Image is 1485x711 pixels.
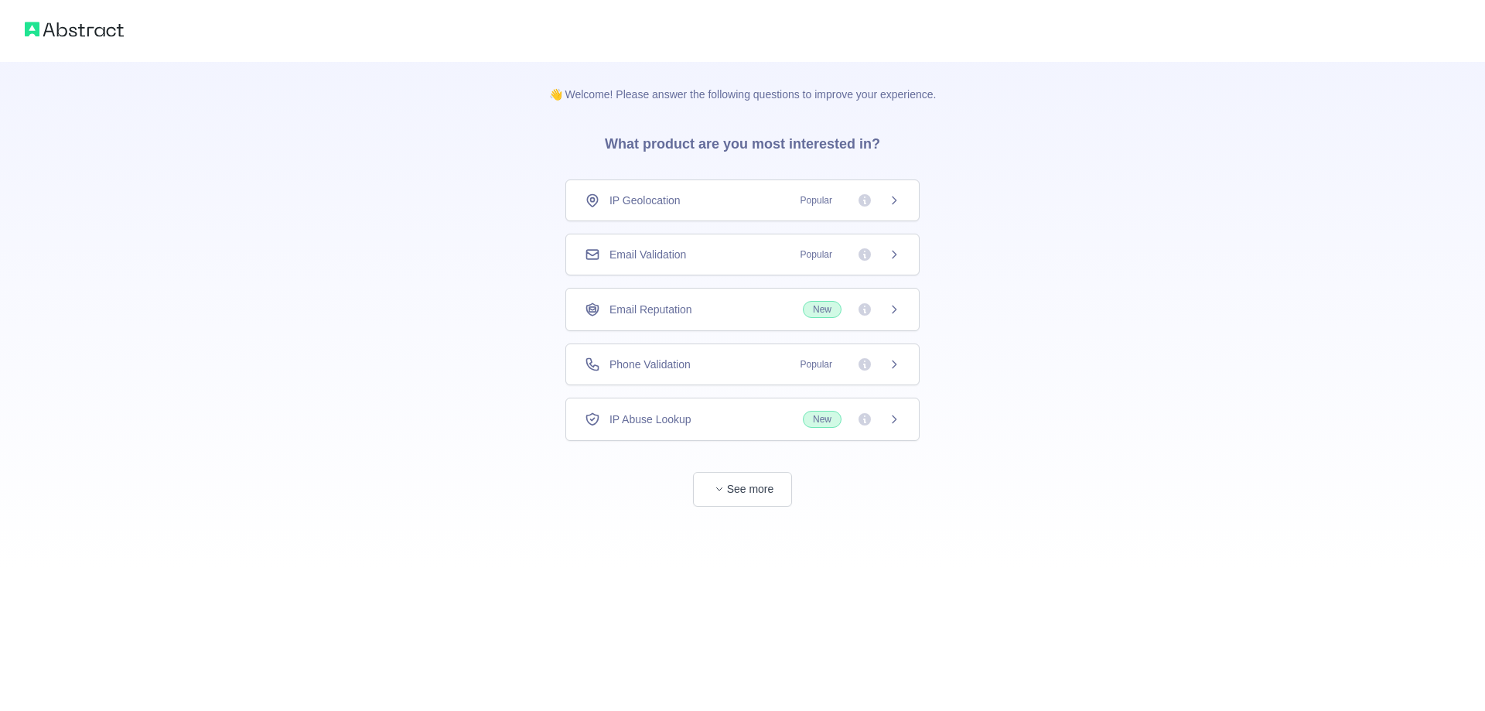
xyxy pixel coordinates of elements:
[524,62,961,102] p: 👋 Welcome! Please answer the following questions to improve your experience.
[580,102,905,179] h3: What product are you most interested in?
[791,193,841,208] span: Popular
[609,302,692,317] span: Email Reputation
[803,411,841,428] span: New
[609,357,691,372] span: Phone Validation
[609,193,681,208] span: IP Geolocation
[791,357,841,372] span: Popular
[791,247,841,262] span: Popular
[803,301,841,318] span: New
[693,472,792,507] button: See more
[25,19,124,40] img: Abstract logo
[609,412,691,427] span: IP Abuse Lookup
[609,247,686,262] span: Email Validation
